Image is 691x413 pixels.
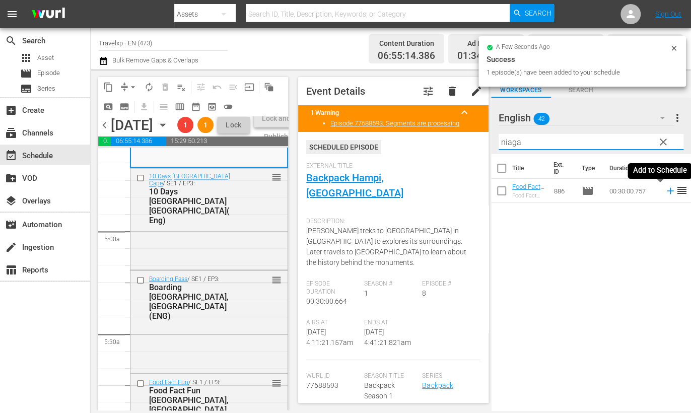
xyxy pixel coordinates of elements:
[116,99,132,115] span: Create Series Block
[378,36,435,50] div: Content Duration
[37,84,55,94] span: Series
[364,372,417,380] span: Season Title
[671,106,683,130] button: more_vert
[111,117,153,133] div: [DATE]
[220,99,236,115] span: 24 hours Lineup View is OFF
[119,82,129,92] span: compress
[128,82,138,92] span: arrow_drop_down
[111,136,166,146] span: 06:55:14.386
[5,150,17,162] span: Schedule
[364,328,411,347] span: [DATE] 4:41:21.821am
[175,102,185,112] span: calendar_view_week_outlined
[422,280,475,288] span: Episode #
[5,104,17,116] span: Create
[5,241,17,253] span: Ingestion
[149,173,242,225] div: / SE1 / EP3:
[157,79,173,95] span: Select an event to delete
[271,274,282,285] span: reorder
[5,195,17,207] span: Overlays
[470,85,482,97] span: edit
[188,99,204,115] span: Month Calendar View
[149,378,188,385] a: Food Fact Fun
[6,8,18,20] span: menu
[152,97,172,116] span: Day Calendar View
[464,79,489,103] button: edit
[605,179,661,203] td: 00:30:00.757
[512,192,546,199] div: Food Fact Fun [GEOGRAPHIC_DATA], [GEOGRAPHIC_DATA]
[582,185,594,197] span: Episode
[330,119,459,127] a: Episode 77688593: Segments are processing
[259,109,293,127] div: Lock and Publish
[116,79,141,95] span: Remove Gaps & Overlaps
[177,121,193,129] span: 1
[306,172,403,199] a: Backpack Hampi, [GEOGRAPHIC_DATA]
[512,183,545,243] a: Food Fact Fun [GEOGRAPHIC_DATA], [GEOGRAPHIC_DATA] ([GEOGRAPHIC_DATA])
[364,319,417,327] span: Ends At
[271,377,282,388] span: reorder
[512,154,547,182] th: Title
[207,102,217,112] span: preview_outlined
[241,79,257,95] span: Update Metadata from Key Asset
[306,85,365,97] span: Event Details
[225,79,241,95] span: Fill episodes with ad slates
[103,82,113,92] span: content_copy
[144,82,154,92] span: autorenew_outlined
[37,53,54,63] span: Asset
[173,79,189,95] span: Clear Lineup
[24,3,73,26] img: ans4CAIJ8jUAAAAAAAAAAAAAAAAAAAAAAAAgQb4GAAAAAAAAAAAAAAAAAAAAAAAAJMjXAAAAAAAAAAAAAAAAAAAAAAAAgAT5G...
[496,43,550,51] span: a few seconds ago
[132,97,152,116] span: Download as CSV
[271,377,282,387] button: reorder
[422,85,434,97] span: Customize Event
[310,109,452,116] title: 1 Warning
[306,140,381,154] div: Scheduled Episode
[119,102,129,112] span: subtitles_outlined
[20,52,32,64] span: Asset
[5,264,17,276] span: Reports
[491,85,551,96] span: Workspaces
[172,99,188,115] span: Week Calendar View
[452,100,476,124] button: keyboard_arrow_up
[657,136,669,148] span: clear
[271,274,282,284] button: reorder
[306,372,359,380] span: Wurl Id
[149,282,242,320] div: Boarding [GEOGRAPHIC_DATA], [GEOGRAPHIC_DATA] (ENG)
[100,79,116,95] span: Copy Lineup
[306,381,338,389] span: 77688593
[5,35,17,47] span: Search
[378,50,435,62] span: 06:55:14.386
[306,227,466,266] span: [PERSON_NAME] treks to [GEOGRAPHIC_DATA] in [GEOGRAPHIC_DATA] to explores its surroundings. Later...
[458,106,470,118] span: keyboard_arrow_up
[271,172,282,182] button: reorder
[98,136,111,146] span: 01:34:55.401
[549,179,578,203] td: 886
[166,136,289,146] span: 15:29:50.213
[271,172,282,183] span: reorder
[306,328,353,347] span: [DATE] 4:11:21.157am
[222,120,246,130] span: Lock
[676,184,688,196] span: reorder
[576,154,603,182] th: Type
[457,36,515,50] div: Ad Duration
[209,79,225,95] span: Revert to Primary Episode
[141,79,157,95] span: Loop Content
[440,79,464,103] button: delete
[525,4,551,22] span: Search
[149,173,230,187] a: 10 Days [GEOGRAPHIC_DATA] Cape
[264,82,274,92] span: auto_awesome_motion_outlined
[306,162,475,170] span: External Title
[98,119,111,131] span: chevron_left
[191,102,201,112] span: date_range_outlined
[149,275,242,320] div: / SE1 / EP3:
[364,289,368,297] span: 1
[5,172,17,184] span: VOD
[547,154,576,182] th: Ext. ID
[5,127,17,139] span: Channels
[306,280,359,296] span: Episode Duration
[655,133,671,150] button: clear
[197,121,214,129] span: 1
[364,381,395,400] span: Backpack Season 1
[189,77,209,97] span: Customize Events
[306,297,347,305] span: 00:30:00.664
[487,53,678,65] div: Success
